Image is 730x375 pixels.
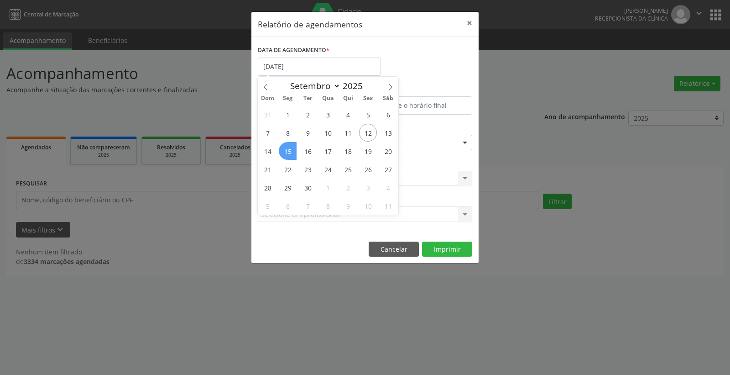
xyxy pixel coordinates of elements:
[460,12,479,34] button: Close
[339,179,357,196] span: Outubro 2, 2025
[378,95,398,101] span: Sáb
[258,95,278,101] span: Dom
[339,106,357,123] span: Setembro 4, 2025
[379,124,397,142] span: Setembro 13, 2025
[379,179,397,196] span: Outubro 4, 2025
[259,179,276,196] span: Setembro 28, 2025
[299,142,317,160] span: Setembro 16, 2025
[379,106,397,123] span: Setembro 6, 2025
[338,95,358,101] span: Qui
[299,160,317,178] span: Setembro 23, 2025
[339,160,357,178] span: Setembro 25, 2025
[319,142,337,160] span: Setembro 17, 2025
[279,197,297,215] span: Outubro 6, 2025
[319,197,337,215] span: Outubro 8, 2025
[258,58,381,76] input: Selecione uma data ou intervalo
[319,106,337,123] span: Setembro 3, 2025
[339,197,357,215] span: Outubro 9, 2025
[299,106,317,123] span: Setembro 2, 2025
[359,179,377,196] span: Outubro 3, 2025
[369,242,419,257] button: Cancelar
[298,95,318,101] span: Ter
[379,142,397,160] span: Setembro 20, 2025
[279,142,297,160] span: Setembro 15, 2025
[258,18,362,30] h5: Relatório de agendamentos
[299,179,317,196] span: Setembro 30, 2025
[319,160,337,178] span: Setembro 24, 2025
[367,96,472,115] input: Selecione o horário final
[259,124,276,142] span: Setembro 7, 2025
[259,142,276,160] span: Setembro 14, 2025
[339,124,357,142] span: Setembro 11, 2025
[359,160,377,178] span: Setembro 26, 2025
[359,124,377,142] span: Setembro 12, 2025
[286,79,340,92] select: Month
[359,142,377,160] span: Setembro 19, 2025
[259,106,276,123] span: Agosto 31, 2025
[339,142,357,160] span: Setembro 18, 2025
[319,179,337,196] span: Outubro 1, 2025
[258,43,329,58] label: DATA DE AGENDAMENTO
[279,106,297,123] span: Setembro 1, 2025
[319,124,337,142] span: Setembro 10, 2025
[367,82,472,96] label: ATÉ
[278,95,298,101] span: Seg
[358,95,378,101] span: Sex
[379,197,397,215] span: Outubro 11, 2025
[318,95,338,101] span: Qua
[279,160,297,178] span: Setembro 22, 2025
[340,80,370,92] input: Year
[299,124,317,142] span: Setembro 9, 2025
[359,106,377,123] span: Setembro 5, 2025
[299,197,317,215] span: Outubro 7, 2025
[422,242,472,257] button: Imprimir
[359,197,377,215] span: Outubro 10, 2025
[379,160,397,178] span: Setembro 27, 2025
[279,179,297,196] span: Setembro 29, 2025
[279,124,297,142] span: Setembro 8, 2025
[259,197,276,215] span: Outubro 5, 2025
[259,160,276,178] span: Setembro 21, 2025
